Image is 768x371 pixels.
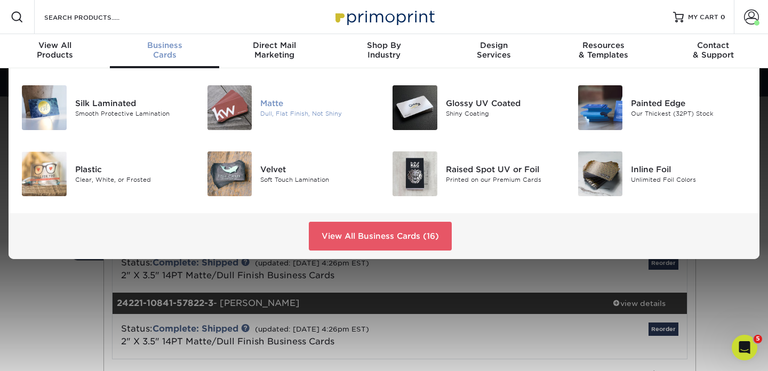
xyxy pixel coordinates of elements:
[110,41,220,60] div: Cards
[22,85,67,130] img: Silk Laminated Business Cards
[329,41,439,50] span: Shop By
[549,41,659,50] span: Resources
[658,41,768,50] span: Contact
[439,34,549,68] a: DesignServices
[21,147,191,200] a: Plastic Business Cards Plastic Clear, White, or Frosted
[631,163,747,175] div: Inline Foil
[219,41,329,60] div: Marketing
[578,81,747,134] a: Painted Edge Business Cards Painted Edge Our Thickest (32PT) Stock
[446,175,562,184] div: Printed on our Premium Cards
[75,109,191,118] div: Smooth Protective Lamination
[392,147,562,200] a: Raised Spot UV or Foil Business Cards Raised Spot UV or Foil Printed on our Premium Cards
[207,147,377,200] a: Velvet Business Cards Velvet Soft Touch Lamination
[658,34,768,68] a: Contact& Support
[446,109,562,118] div: Shiny Coating
[75,175,191,184] div: Clear, White, or Frosted
[260,163,376,175] div: Velvet
[219,41,329,50] span: Direct Mail
[578,151,623,196] img: Inline Foil Business Cards
[207,151,252,196] img: Velvet Business Cards
[329,34,439,68] a: Shop ByIndustry
[631,98,747,109] div: Painted Edge
[631,109,747,118] div: Our Thickest (32PT) Stock
[75,98,191,109] div: Silk Laminated
[732,335,757,360] iframe: Intercom live chat
[688,13,718,22] span: MY CART
[207,85,252,130] img: Matte Business Cards
[393,85,437,130] img: Glossy UV Coated Business Cards
[207,81,377,134] a: Matte Business Cards Matte Dull, Flat Finish, Not Shiny
[22,151,67,196] img: Plastic Business Cards
[110,41,220,50] span: Business
[392,81,562,134] a: Glossy UV Coated Business Cards Glossy UV Coated Shiny Coating
[754,335,762,343] span: 5
[43,11,147,23] input: SEARCH PRODUCTS.....
[260,175,376,184] div: Soft Touch Lamination
[578,147,747,200] a: Inline Foil Business Cards Inline Foil Unlimited Foil Colors
[578,85,623,130] img: Painted Edge Business Cards
[446,163,562,175] div: Raised Spot UV or Foil
[75,163,191,175] div: Plastic
[331,5,437,28] img: Primoprint
[329,41,439,60] div: Industry
[260,109,376,118] div: Dull, Flat Finish, Not Shiny
[549,34,659,68] a: Resources& Templates
[110,34,220,68] a: BusinessCards
[631,175,747,184] div: Unlimited Foil Colors
[309,222,452,251] a: View All Business Cards (16)
[260,98,376,109] div: Matte
[446,98,562,109] div: Glossy UV Coated
[393,151,437,196] img: Raised Spot UV or Foil Business Cards
[658,41,768,60] div: & Support
[439,41,549,50] span: Design
[219,34,329,68] a: Direct MailMarketing
[721,13,725,21] span: 0
[549,41,659,60] div: & Templates
[21,81,191,134] a: Silk Laminated Business Cards Silk Laminated Smooth Protective Lamination
[439,41,549,60] div: Services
